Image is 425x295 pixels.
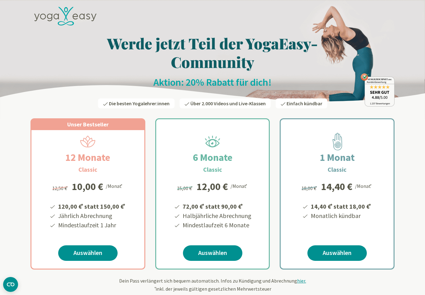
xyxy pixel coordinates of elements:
h1: Werde jetzt Teil der YogaEasy-Community [30,34,395,71]
h2: 6 Monate [178,150,247,165]
a: Auswählen [307,245,367,261]
a: Auswählen [58,245,118,261]
img: ausgezeichnet_badge.png [361,73,395,107]
span: 15,00 € [177,185,194,191]
a: Auswählen [183,245,242,261]
h2: 12 Monate [50,150,125,165]
h3: Classic [328,165,347,174]
li: Halbjährliche Abrechnung [182,211,251,220]
li: 14,40 € statt 18,00 € [310,201,372,211]
span: inkl. der jeweils gültigen gesetzlichen Mehrwertsteuer [154,286,271,292]
h3: Classic [203,165,222,174]
h2: 1 Monat [305,150,370,165]
span: 18,00 € [301,185,318,191]
span: Die besten Yogalehrer:innen [109,100,170,107]
li: Mindestlaufzeit 6 Monate [182,220,251,230]
li: Monatlich kündbar [310,211,372,220]
span: hier. [297,278,306,284]
div: /Monat [355,182,373,190]
li: Mindestlaufzeit 1 Jahr [57,220,126,230]
div: /Monat [106,182,124,190]
div: 12,00 € [197,182,228,192]
div: 10,00 € [72,182,103,192]
span: Über 2.000 Videos und Live-Klassen [190,100,266,107]
span: Unser Bestseller [67,121,109,128]
div: 14,40 € [321,182,353,192]
div: /Monat [231,182,248,190]
span: 12,50 € [52,185,69,191]
li: Jährlich Abrechnung [57,211,126,220]
h3: Classic [78,165,97,174]
button: CMP-Widget öffnen [3,277,18,292]
li: 120,00 € statt 150,00 € [57,201,126,211]
div: Dein Pass verlängert sich bequem automatisch. Infos zu Kündigung und Abrechnung [30,277,395,293]
h2: Aktion: 20% Rabatt für dich! [30,76,395,88]
li: 72,00 € statt 90,00 € [182,201,251,211]
span: Einfach kündbar [287,100,322,107]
